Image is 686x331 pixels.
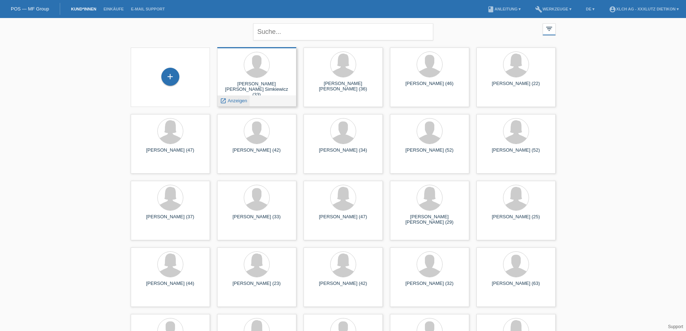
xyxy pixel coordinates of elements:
[535,6,542,13] i: build
[482,281,550,292] div: [PERSON_NAME] (63)
[136,214,204,225] div: [PERSON_NAME] (37)
[396,281,463,292] div: [PERSON_NAME] (32)
[396,214,463,225] div: [PERSON_NAME] [PERSON_NAME] (29)
[482,214,550,225] div: [PERSON_NAME] (25)
[136,147,204,159] div: [PERSON_NAME] (47)
[609,6,616,13] i: account_circle
[220,98,247,103] a: launch Anzeigen
[582,7,598,11] a: DE ▾
[668,324,683,329] a: Support
[223,214,291,225] div: [PERSON_NAME] (33)
[253,23,433,40] input: Suche...
[127,7,169,11] a: E-Mail Support
[309,281,377,292] div: [PERSON_NAME] (42)
[545,25,553,33] i: filter_list
[228,98,247,103] span: Anzeigen
[309,147,377,159] div: [PERSON_NAME] (34)
[11,6,49,12] a: POS — MF Group
[487,6,494,13] i: book
[223,81,291,94] div: [PERSON_NAME] [PERSON_NAME] Simkiewicz (33)
[162,71,179,83] div: Kund*in hinzufügen
[484,7,524,11] a: bookAnleitung ▾
[532,7,575,11] a: buildWerkzeuge ▾
[482,147,550,159] div: [PERSON_NAME] (52)
[605,7,682,11] a: account_circleXLCH AG - XXXLutz Dietikon ▾
[223,281,291,292] div: [PERSON_NAME] (23)
[100,7,127,11] a: Einkäufe
[67,7,100,11] a: Kund*innen
[136,281,204,292] div: [PERSON_NAME] (44)
[309,81,377,92] div: [PERSON_NAME] [PERSON_NAME] (36)
[309,214,377,225] div: [PERSON_NAME] (47)
[396,147,463,159] div: [PERSON_NAME] (52)
[396,81,463,92] div: [PERSON_NAME] (46)
[223,147,291,159] div: [PERSON_NAME] (42)
[220,98,227,104] i: launch
[482,81,550,92] div: [PERSON_NAME] (22)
